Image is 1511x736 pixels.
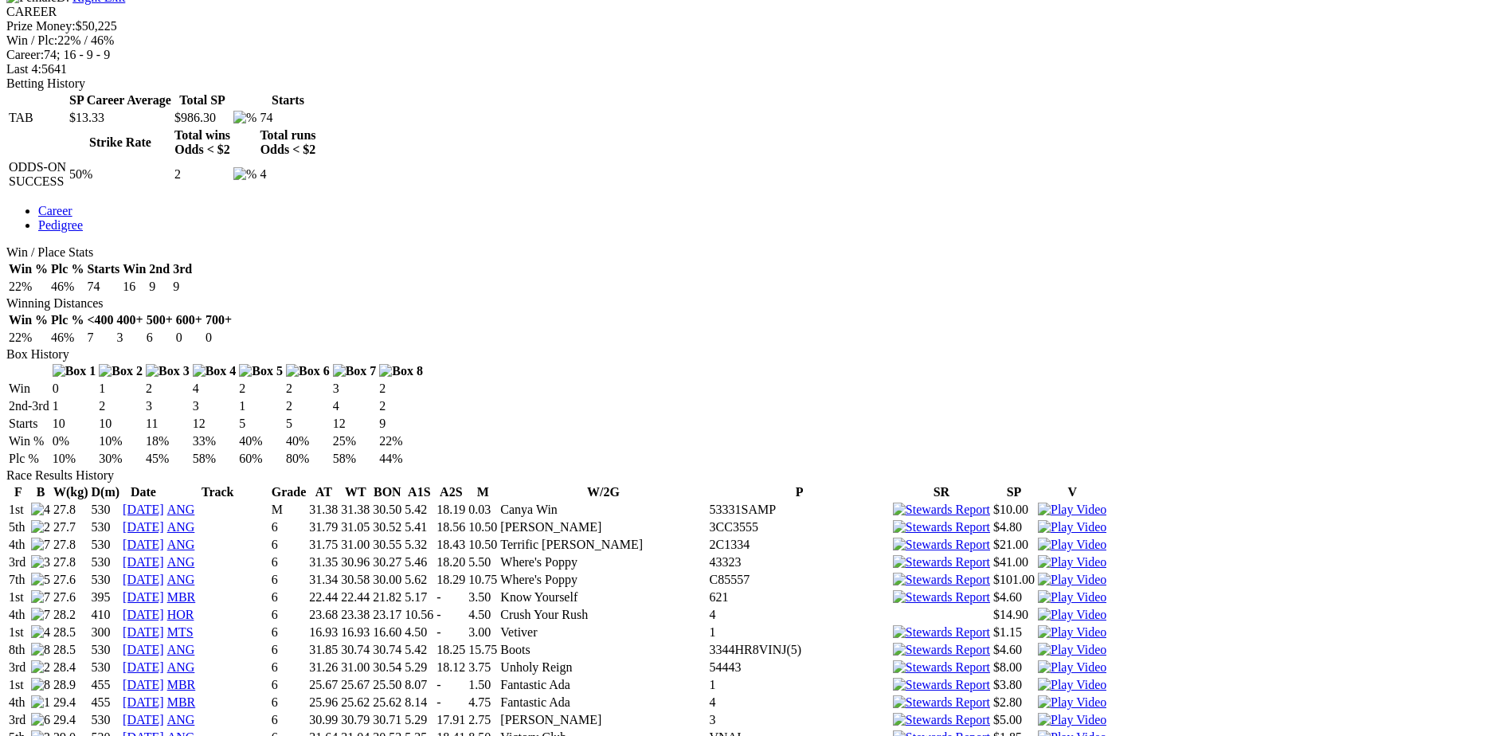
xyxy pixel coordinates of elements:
[1038,713,1106,727] img: Play Video
[53,607,89,623] td: 28.2
[8,261,49,277] th: Win %
[1037,484,1107,500] th: V
[1038,678,1106,691] a: View replay
[123,625,164,639] a: [DATE]
[1038,573,1106,586] a: View replay
[69,92,172,108] th: SP Career Average
[308,607,339,623] td: 23.68
[205,312,233,328] th: 700+
[285,433,331,449] td: 40%
[167,538,195,551] a: ANG
[372,502,402,518] td: 30.50
[145,381,190,397] td: 2
[340,589,370,605] td: 22.44
[52,398,97,414] td: 1
[332,451,378,467] td: 58%
[468,607,498,623] td: 4.50
[52,433,97,449] td: 0%
[372,572,402,588] td: 30.00
[992,554,1035,570] td: $41.00
[340,607,370,623] td: 23.38
[6,33,57,47] span: Win / Plc:
[340,537,370,553] td: 31.00
[123,660,164,674] a: [DATE]
[8,537,29,553] td: 4th
[98,451,143,467] td: 30%
[499,554,707,570] td: Where's Poppy
[98,398,143,414] td: 2
[436,589,466,605] td: -
[98,381,143,397] td: 1
[1038,660,1106,675] img: Play Video
[122,261,147,277] th: Win
[8,519,29,535] td: 5th
[167,695,196,709] a: MBR
[892,484,991,500] th: SR
[193,364,237,378] img: Box 4
[709,554,891,570] td: 43323
[123,713,164,726] a: [DATE]
[91,519,121,535] td: 530
[332,398,378,414] td: 4
[1038,713,1106,726] a: View replay
[1038,555,1106,570] img: Play Video
[1038,520,1106,534] img: Play Video
[86,312,114,328] th: <400
[285,381,331,397] td: 2
[340,484,370,500] th: WT
[86,330,114,346] td: 7
[8,416,50,432] td: Starts
[436,519,466,535] td: 18.56
[167,713,195,726] a: ANG
[308,572,339,588] td: 31.34
[52,451,97,467] td: 10%
[175,330,203,346] td: 0
[271,554,307,570] td: 6
[123,695,164,709] a: [DATE]
[1038,643,1106,657] img: Play Video
[8,484,29,500] th: F
[6,48,1505,62] div: 74; 16 - 9 - 9
[145,433,190,449] td: 18%
[271,519,307,535] td: 6
[122,279,147,295] td: 16
[992,502,1035,518] td: $10.00
[167,608,194,621] a: HOR
[468,572,498,588] td: 10.75
[123,643,164,656] a: [DATE]
[31,695,50,710] img: 1
[174,127,231,158] th: Total wins Odds < $2
[499,537,707,553] td: Terrific [PERSON_NAME]
[468,519,498,535] td: 10.50
[145,451,190,467] td: 45%
[6,347,1505,362] div: Box History
[52,416,97,432] td: 10
[340,554,370,570] td: 30.96
[893,713,990,727] img: Stewards Report
[709,607,891,623] td: 4
[1038,625,1106,639] a: View replay
[6,33,1505,48] div: 22% / 46%
[233,111,256,125] img: %
[8,589,29,605] td: 1st
[378,398,424,414] td: 2
[123,555,164,569] a: [DATE]
[167,555,195,569] a: ANG
[468,537,498,553] td: 10.50
[8,110,67,126] td: TAB
[123,520,164,534] a: [DATE]
[992,572,1035,588] td: $101.00
[123,503,164,516] a: [DATE]
[285,451,331,467] td: 80%
[172,261,193,277] th: 3rd
[192,416,237,432] td: 12
[50,279,84,295] td: 46%
[8,624,29,640] td: 1st
[1038,555,1106,569] a: View replay
[122,484,165,500] th: Date
[893,625,990,640] img: Stewards Report
[404,607,434,623] td: 10.56
[1038,590,1106,605] img: Play Video
[308,554,339,570] td: 31.35
[436,484,466,500] th: A2S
